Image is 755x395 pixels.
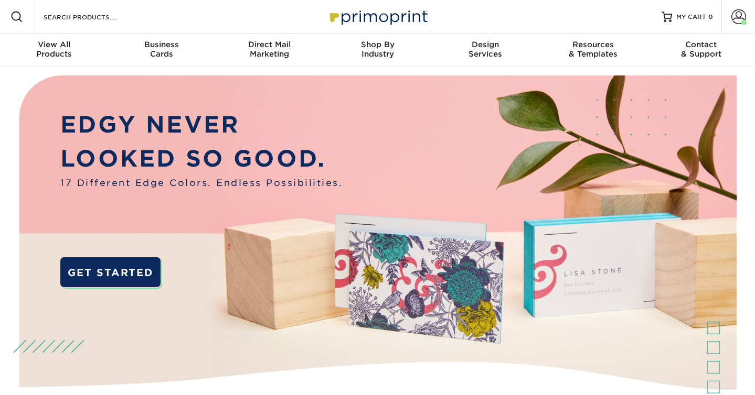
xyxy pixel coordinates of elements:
img: Primoprint [325,5,430,28]
a: GET STARTED [60,257,161,287]
div: Marketing [216,40,324,59]
div: Services [431,40,539,59]
span: MY CART [676,13,706,21]
a: Contact& Support [647,34,755,67]
span: Direct Mail [216,40,324,49]
p: LOOKED SO GOOD. [60,142,343,176]
a: Resources& Templates [539,34,647,67]
span: Contact [647,40,755,49]
span: Resources [539,40,647,49]
span: 17 Different Edge Colors. Endless Possibilities. [60,176,343,190]
span: 0 [708,13,713,20]
a: Direct MailMarketing [216,34,324,67]
span: Design [431,40,539,49]
div: Cards [108,40,216,59]
div: Industry [324,40,432,59]
a: BusinessCards [108,34,216,67]
p: EDGY NEVER [60,108,343,142]
div: & Templates [539,40,647,59]
input: SEARCH PRODUCTS..... [42,10,145,23]
span: Business [108,40,216,49]
div: & Support [647,40,755,59]
a: Shop ByIndustry [324,34,432,67]
span: Shop By [324,40,432,49]
a: DesignServices [431,34,539,67]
